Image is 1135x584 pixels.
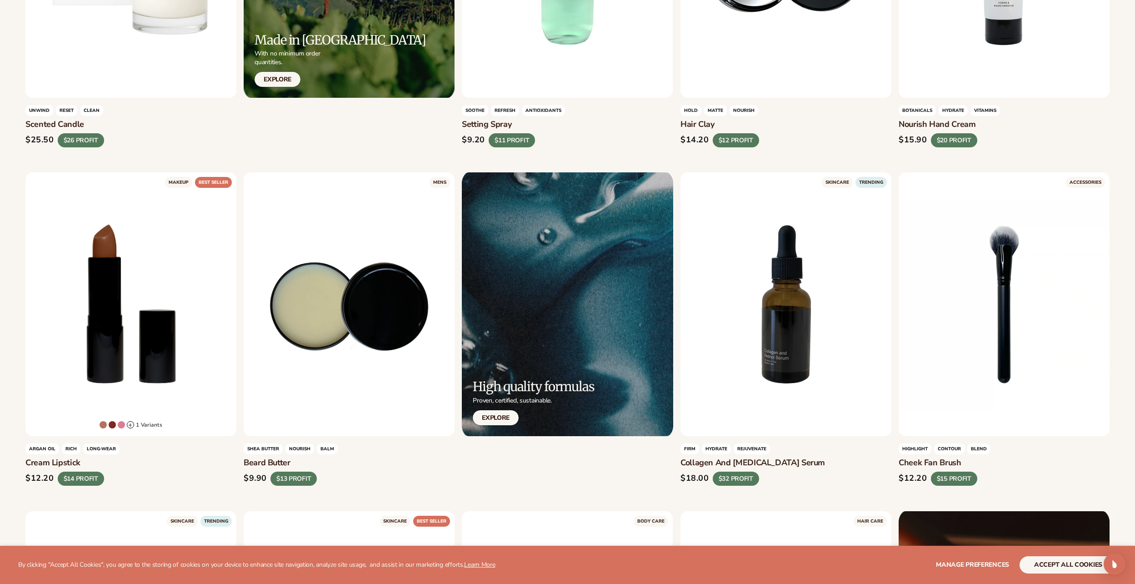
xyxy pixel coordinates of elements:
[734,443,770,454] span: rejuvenate
[255,33,426,47] h2: Made in [GEOGRAPHIC_DATA]
[934,443,965,454] span: contour
[899,458,1110,468] h3: Cheek fan brush
[702,443,731,454] span: HYDRATE
[522,105,565,116] span: antioxidants
[317,443,338,454] span: balm
[56,105,77,116] span: reset
[967,443,990,454] span: blend
[930,472,977,486] div: $15 PROFIT
[25,105,53,116] span: unwind
[899,135,927,145] div: $15.90
[936,560,1009,569] span: Manage preferences
[930,133,977,147] div: $20 PROFIT
[939,105,968,116] span: hydrate
[80,105,103,116] span: clean
[255,72,300,87] a: Explore
[704,105,727,116] span: matte
[680,458,891,468] h3: Collagen and [MEDICAL_DATA] serum
[473,380,594,394] h2: High quality formulas
[680,135,709,145] div: $14.20
[25,458,236,468] h3: Cream Lipstick
[58,472,104,486] div: $14 PROFIT
[462,105,488,116] span: Soothe
[899,105,936,116] span: Botanicals
[255,50,426,66] p: With no minimum order quantities.
[58,133,104,147] div: $26 PROFIT
[489,133,535,147] div: $11 PROFIT
[25,135,54,145] div: $25.50
[712,472,759,486] div: $32 PROFIT
[25,443,59,454] span: Argan oil
[680,120,891,130] h3: Hair clay
[680,105,701,116] span: hold
[712,133,759,147] div: $12 PROFIT
[464,560,495,569] a: Learn More
[730,105,758,116] span: nourish
[970,105,1000,116] span: Vitamins
[473,397,594,405] p: Proven, certified, sustainable.
[473,410,519,425] a: Explore
[491,105,519,116] span: refresh
[899,120,1110,130] h3: Nourish hand cream
[25,474,54,484] div: $12.20
[680,443,699,454] span: firm
[244,474,267,484] div: $9.90
[270,472,317,486] div: $13 PROFIT
[1104,553,1125,575] div: Open Intercom Messenger
[244,458,455,468] h3: Beard butter
[462,120,673,130] h3: Setting spray
[25,120,236,130] h3: Scented candle
[18,561,495,569] p: By clicking "Accept All Cookies", you agree to the storing of cookies on your device to enhance s...
[62,443,80,454] span: rich
[285,443,314,454] span: nourish
[936,556,1009,574] button: Manage preferences
[83,443,120,454] span: LONG-WEAR
[244,443,283,454] span: shea butter
[899,443,931,454] span: highlight
[462,135,485,145] div: $9.20
[680,474,709,484] div: $18.00
[899,474,927,484] div: $12.20
[1020,556,1117,574] button: accept all cookies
